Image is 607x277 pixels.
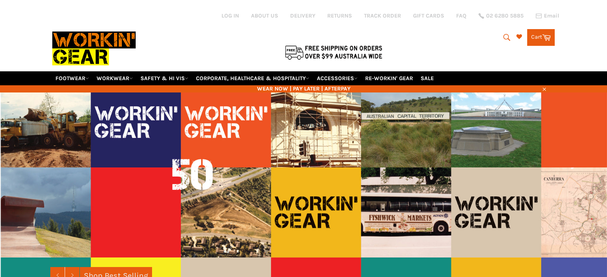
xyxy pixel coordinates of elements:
span: Email [544,13,559,19]
a: FAQ [456,12,467,20]
a: RE-WORKIN' GEAR [362,71,416,85]
a: CORPORATE, HEALTHCARE & HOSPITALITY [193,71,312,85]
a: GIFT CARDS [413,12,444,20]
a: Email [536,13,559,19]
a: ACCESSORIES [314,71,361,85]
a: Cart [527,29,555,46]
a: Log in [221,12,239,19]
a: WORKWEAR [93,71,136,85]
a: SALE [417,71,437,85]
a: DELIVERY [290,12,315,20]
img: Flat $9.95 shipping Australia wide [284,44,384,61]
a: 02 6280 5885 [478,13,524,19]
a: TRACK ORDER [364,12,401,20]
a: ABOUT US [251,12,278,20]
span: WEAR NOW | PAY LATER | AFTERPAY [52,85,555,92]
img: Workin Gear leaders in Workwear, Safety Boots, PPE, Uniforms. Australia's No.1 in Workwear [52,26,136,71]
a: SAFETY & HI VIS [137,71,192,85]
a: RETURNS [327,12,352,20]
a: FOOTWEAR [52,71,92,85]
span: 02 6280 5885 [486,13,524,19]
